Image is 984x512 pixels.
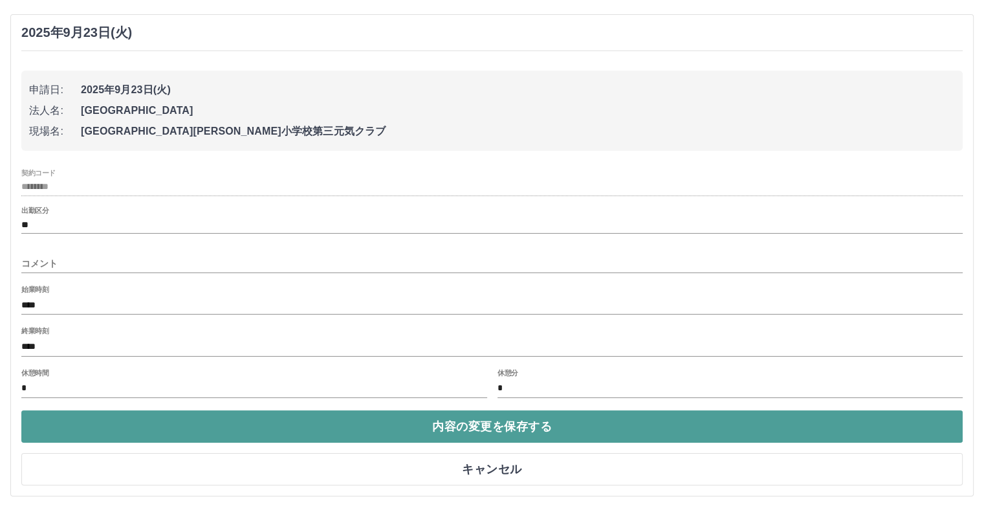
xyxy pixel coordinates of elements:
[21,285,49,295] label: 始業時刻
[81,103,955,118] span: [GEOGRAPHIC_DATA]
[21,168,56,177] label: 契約コード
[21,453,963,485] button: キャンセル
[81,82,955,98] span: 2025年9月23日(火)
[497,368,518,377] label: 休憩分
[29,124,81,139] span: 現場名:
[21,206,49,216] label: 出勤区分
[21,25,132,40] h3: 2025年9月23日(火)
[29,82,81,98] span: 申請日:
[21,368,49,377] label: 休憩時間
[81,124,955,139] span: [GEOGRAPHIC_DATA][PERSON_NAME]小学校第三元気クラブ
[21,326,49,336] label: 終業時刻
[29,103,81,118] span: 法人名:
[21,410,963,443] button: 内容の変更を保存する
